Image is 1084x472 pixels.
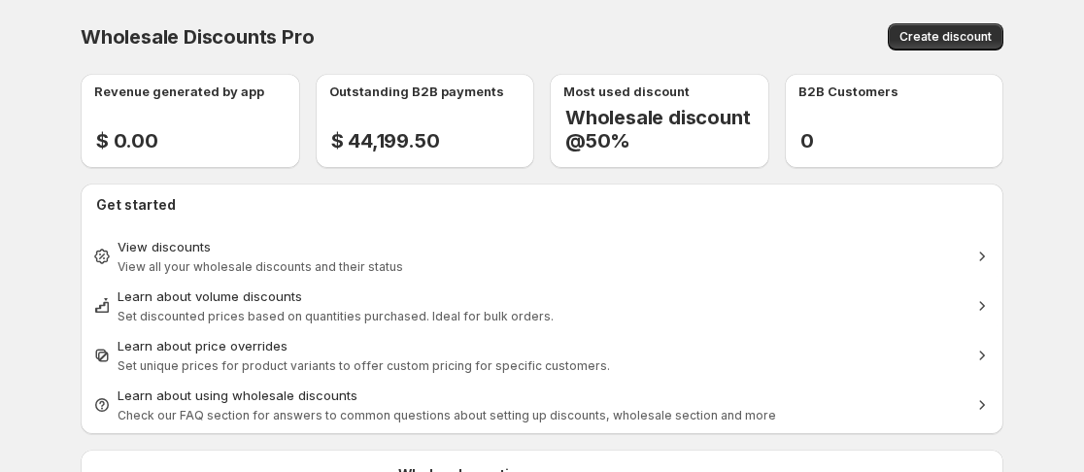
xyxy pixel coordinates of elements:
[563,82,690,101] p: Most used discount
[899,29,992,45] span: Create discount
[118,259,403,274] span: View all your wholesale discounts and their status
[798,82,898,101] p: B2B Customers
[118,336,966,355] div: Learn about price overrides
[94,82,264,101] p: Revenue generated by app
[118,309,554,323] span: Set discounted prices based on quantities purchased. Ideal for bulk orders.
[118,287,966,306] div: Learn about volume discounts
[118,386,966,405] div: Learn about using wholesale discounts
[331,129,535,152] h2: $ 44,199.50
[565,106,769,152] h2: Wholesale discount @50%
[800,129,1004,152] h2: 0
[888,23,1003,51] button: Create discount
[96,195,988,215] h2: Get started
[118,358,610,373] span: Set unique prices for product variants to offer custom pricing for specific customers.
[118,408,776,422] span: Check our FAQ section for answers to common questions about setting up discounts, wholesale secti...
[329,82,504,101] p: Outstanding B2B payments
[81,25,314,49] span: Wholesale Discounts Pro
[96,129,300,152] h2: $ 0.00
[118,237,966,256] div: View discounts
